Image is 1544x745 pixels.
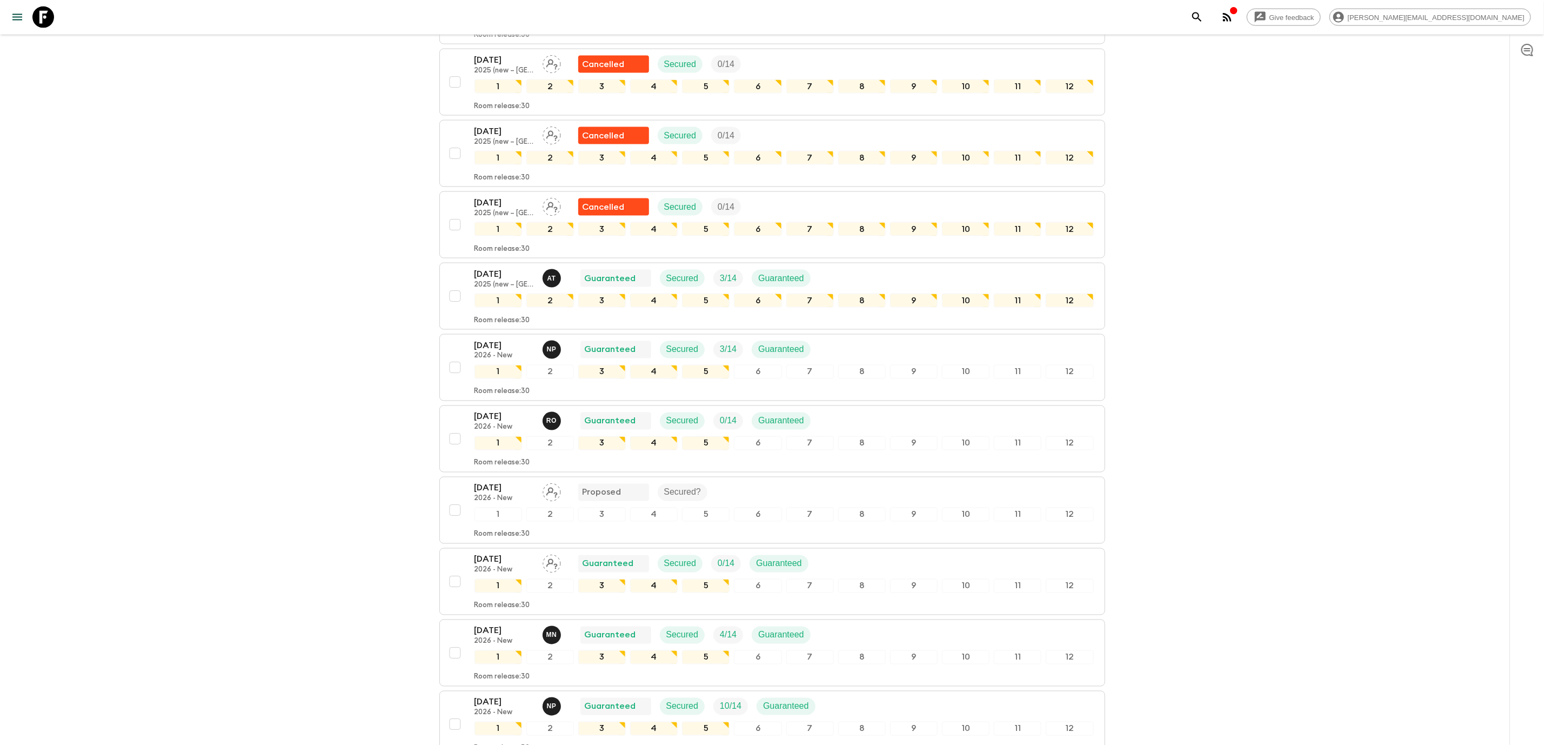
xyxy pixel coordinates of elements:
div: 3 [578,722,626,736]
div: 12 [1046,151,1093,165]
div: Trip Fill [713,341,743,358]
div: 6 [734,294,781,308]
p: Secured [664,201,697,214]
div: 10 [942,222,990,236]
button: menu [6,6,28,28]
p: Cancelled [583,58,625,71]
button: search adventures [1186,6,1208,28]
div: 1 [474,436,522,450]
p: [DATE] [474,624,534,637]
p: Guaranteed [758,343,804,356]
div: 12 [1046,650,1093,664]
p: A T [547,274,556,283]
div: 5 [682,722,730,736]
p: 2026 - New [474,637,534,646]
p: 2025 (new – [GEOGRAPHIC_DATA]) [474,138,534,147]
div: 1 [474,79,522,94]
div: 5 [682,650,730,664]
div: 11 [994,436,1041,450]
span: Assign pack leader [543,487,561,495]
div: 2 [526,294,574,308]
div: Secured [658,555,703,573]
div: 6 [734,365,781,379]
p: Room release: 30 [474,245,530,254]
div: 8 [838,436,886,450]
span: Assign pack leader [543,201,561,210]
p: Guaranteed [758,415,804,428]
p: Guaranteed [758,272,804,285]
div: 6 [734,222,781,236]
div: 11 [994,294,1041,308]
button: [DATE]2025 (new – [GEOGRAPHIC_DATA])Assign pack leaderFlash Pack cancellationSecuredTrip Fill1234... [439,49,1105,116]
p: Room release: 30 [474,673,530,682]
div: 1 [474,294,522,308]
div: 10 [942,579,990,593]
span: Maho Nagareda [543,629,563,638]
div: Secured [660,413,705,430]
div: 6 [734,79,781,94]
p: Guaranteed [758,629,804,642]
p: Guaranteed [585,343,636,356]
div: 8 [838,650,886,664]
div: 6 [734,650,781,664]
div: 12 [1046,579,1093,593]
p: R O [546,417,557,425]
div: 12 [1046,294,1093,308]
button: [DATE]2026 - NewMaho NagaredaGuaranteedSecuredTrip FillGuaranteed123456789101112Room release:30 [439,620,1105,687]
div: Flash Pack cancellation [578,198,649,216]
button: MN [543,626,563,644]
div: 7 [786,365,834,379]
div: 8 [838,222,886,236]
div: 3 [578,508,626,522]
p: Secured [666,272,699,285]
p: Secured [664,129,697,142]
div: 7 [786,294,834,308]
div: 9 [890,222,938,236]
span: Give feedback [1264,14,1320,22]
p: [DATE] [474,339,534,352]
button: [DATE]2025 (new – [GEOGRAPHIC_DATA])Assign pack leaderFlash Pack cancellationSecuredTrip Fill1234... [439,120,1105,187]
div: Trip Fill [713,270,743,287]
div: 2 [526,79,574,94]
div: 9 [890,151,938,165]
div: Flash Pack cancellation [578,56,649,73]
div: 5 [682,508,730,522]
button: [DATE]2025 (new – [GEOGRAPHIC_DATA])Assign pack leaderFlash Pack cancellationSecuredTrip Fill1234... [439,191,1105,258]
div: 12 [1046,365,1093,379]
div: Secured [660,698,705,715]
p: Secured [664,557,697,570]
p: 2025 (new – [GEOGRAPHIC_DATA]) [474,281,534,289]
p: [DATE] [474,696,534,709]
div: 3 [578,436,626,450]
button: NP [543,697,563,716]
div: 6 [734,151,781,165]
p: Secured [666,629,699,642]
div: 5 [682,222,730,236]
div: Flash Pack cancellation [578,127,649,144]
div: 8 [838,294,886,308]
div: 10 [942,722,990,736]
p: 4 / 14 [720,629,737,642]
div: 11 [994,722,1041,736]
div: 8 [838,722,886,736]
div: Trip Fill [713,698,748,715]
div: Secured [660,627,705,644]
div: Trip Fill [713,627,743,644]
p: Secured [664,58,697,71]
div: 8 [838,508,886,522]
div: 12 [1046,722,1093,736]
div: 9 [890,650,938,664]
p: Room release: 30 [474,388,530,396]
p: 2026 - New [474,352,534,361]
div: Trip Fill [711,555,741,573]
p: Secured [666,343,699,356]
div: Secured [658,127,703,144]
p: Guaranteed [585,629,636,642]
div: 4 [630,294,678,308]
button: [DATE]2026 - NewAssign pack leaderProposedSecured?123456789101112Room release:30 [439,477,1105,544]
div: 2 [526,436,574,450]
div: 4 [630,579,678,593]
div: 3 [578,79,626,94]
div: 7 [786,79,834,94]
div: 10 [942,79,990,94]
